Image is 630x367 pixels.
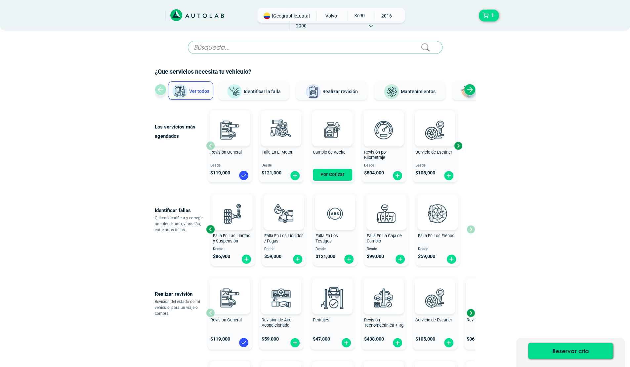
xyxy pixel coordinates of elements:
span: Revisión por Kilometraje [364,150,387,160]
img: revision_general-v3.svg [215,115,244,144]
span: Desde [418,247,457,251]
img: fi_plus-circle2.svg [344,254,354,264]
span: $ 105,000 [415,170,435,176]
img: revision_tecno_mecanica-v3.svg [369,283,398,312]
img: Identificar la falla [227,84,242,99]
img: Realizar revisión [305,84,321,100]
span: $ 99,000 [367,254,384,259]
span: Desde [315,247,355,251]
span: Desde [367,247,406,251]
span: Mantenimientos [401,89,436,94]
img: cambio_de_aceite-v3.svg [318,115,347,144]
button: Falla En Los Liquidos / Fugas Desde $59,000 [262,193,306,266]
span: $ 119,000 [210,336,230,342]
img: fi_plus-circle2.svg [290,170,300,181]
span: $ 47,800 [313,336,330,342]
img: Mantenimientos [384,84,399,100]
img: AD0BCuuxAAAAAElFTkSuQmCC [220,112,240,132]
input: Búsqueda... [188,41,442,54]
div: Next slide [464,84,476,95]
img: AD0BCuuxAAAAAElFTkSuQmCC [274,196,294,215]
span: Falla En Los Frenos [418,233,454,238]
button: Servicio de Escáner Desde $105,000 [413,109,457,182]
span: Desde [262,164,301,168]
span: Falla En Los Testigos [315,233,338,244]
p: Identificar fallas [155,206,206,215]
img: diagnostic_diagnostic_abs-v3.svg [320,199,350,228]
div: Next slide [466,308,476,318]
button: Servicio de Escáner $105,000 [413,276,457,349]
img: fi_plus-circle2.svg [443,338,454,348]
span: Falla En Los Liquidos / Fugas [264,233,304,244]
span: Falla En El Motor [262,150,292,155]
button: Revisión General $119,000 [208,276,252,349]
img: AD0BCuuxAAAAAElFTkSuQmCC [374,280,394,300]
span: Servicio de Escáner [415,317,452,322]
button: 1 [479,10,499,21]
div: Previous slide [205,224,215,234]
span: $ 504,000 [364,170,384,176]
span: Peritajes [313,317,329,322]
img: AD0BCuuxAAAAAElFTkSuQmCC [220,280,240,300]
button: Revisión Tecnomecánica + Rg $438,000 [361,276,406,349]
div: Next slide [453,141,463,151]
img: aire_acondicionado-v3.svg [267,283,296,312]
span: [GEOGRAPHIC_DATA] [272,13,310,19]
span: Desde [210,164,250,168]
img: diagnostic_caja-de-cambios-v3.svg [372,199,401,228]
span: $ 438,000 [364,336,384,342]
button: Reservar cita [528,343,613,359]
span: Cambio de Aceite [313,150,346,155]
span: $ 86,900 [213,254,230,259]
span: 2016 [375,11,399,21]
button: Por Cotizar [313,169,352,181]
img: peritaje-v3.svg [318,283,347,312]
p: Quiero identificar y corregir un ruido, humo, vibración, entre otras fallas. [155,215,206,233]
span: $ 105,000 [415,336,435,342]
img: AD0BCuuxAAAAAElFTkSuQmCC [428,196,447,215]
button: Mantenimientos [374,81,445,100]
span: Desde [364,164,403,168]
button: Revisión por Kilometraje Desde $504,000 [361,109,406,182]
span: $ 59,000 [264,254,281,259]
img: fi_plus-circle2.svg [395,254,405,264]
button: Falla En Los Testigos Desde $121,000 [313,193,357,266]
span: XC90 [347,11,371,20]
img: Ver todos [172,84,188,99]
span: $ 59,000 [418,254,435,259]
span: Revisión de Aire Acondicionado [262,317,291,328]
img: blue-check.svg [238,337,249,348]
img: AD0BCuuxAAAAAElFTkSuQmCC [271,280,291,300]
img: revision_por_kilometraje-v3.svg [369,115,398,144]
span: $ 86,900 [467,336,484,342]
img: escaner-v3.svg [420,283,449,312]
span: $ 59,000 [262,336,279,342]
h2: ¿Que servicios necesita tu vehículo? [155,67,476,76]
img: fi_plus-circle2.svg [292,254,303,264]
span: $ 119,000 [210,170,230,176]
span: Desde [213,247,252,251]
img: diagnostic_disco-de-freno-v3.svg [423,199,452,228]
img: diagnostic_gota-de-sangre-v3.svg [269,199,298,228]
img: AD0BCuuxAAAAAElFTkSuQmCC [376,196,396,215]
span: 1 [489,10,496,21]
img: AD0BCuuxAAAAAElFTkSuQmCC [271,112,291,132]
span: Revisión de Batería [467,317,502,322]
img: diagnostic_suspension-v3.svg [218,199,247,228]
img: AD0BCuuxAAAAAElFTkSuQmCC [322,112,342,132]
button: Revisión de Batería $86,900 [464,276,509,349]
span: Desde [264,247,304,251]
img: fi_plus-circle2.svg [341,338,352,348]
img: AD0BCuuxAAAAAElFTkSuQmCC [425,112,445,132]
button: Falla En La Caja de Cambio Desde $99,000 [364,193,409,266]
img: fi_plus-circle2.svg [392,338,403,348]
p: Realizar revisión [155,289,206,299]
img: fi_plus-circle2.svg [241,254,252,264]
img: blue-check.svg [238,170,249,181]
span: Falla En Las Llantas y Suspensión [213,233,250,244]
button: Peritajes $47,800 [310,276,355,349]
img: AD0BCuuxAAAAAElFTkSuQmCC [322,280,342,300]
img: AD0BCuuxAAAAAElFTkSuQmCC [325,196,345,215]
img: AD0BCuuxAAAAAElFTkSuQmCC [425,280,445,300]
span: Ver todos [189,89,209,94]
